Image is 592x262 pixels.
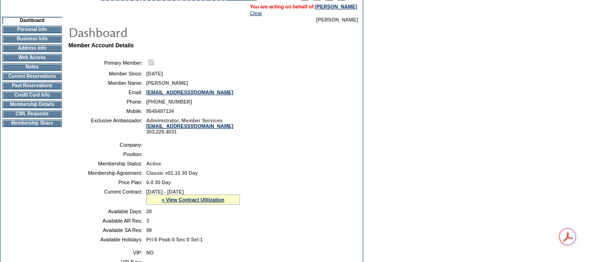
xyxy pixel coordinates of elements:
[72,80,142,86] td: Member Name:
[146,90,233,95] a: [EMAIL_ADDRESS][DOMAIN_NAME]
[68,22,255,41] img: pgTtlDashboard.gif
[316,17,358,22] span: [PERSON_NAME]
[146,218,149,224] span: 3
[250,10,262,16] a: Clear
[68,42,134,49] b: Member Account Details
[72,58,142,67] td: Primary Member:
[72,209,142,214] td: Available Days:
[250,4,357,9] span: You are acting on behalf of:
[72,71,142,76] td: Member Since:
[146,170,198,176] span: Classic v01.15 30 Day
[72,118,142,135] td: Exclusive Ambassador:
[2,82,62,90] td: Past Reservations
[146,189,184,195] span: [DATE] - [DATE]
[72,161,142,166] td: Membership Status:
[146,250,154,255] span: NO
[146,80,188,86] span: [PERSON_NAME]
[2,45,62,52] td: Address Info
[146,227,152,233] span: 99
[72,250,142,255] td: VIP:
[2,63,62,71] td: Notes
[146,209,152,214] span: 20
[2,26,62,33] td: Personal Info
[72,189,142,205] td: Current Contract:
[2,73,62,80] td: Current Reservations
[146,123,233,129] a: [EMAIL_ADDRESS][DOMAIN_NAME]
[162,197,225,202] a: » View Contract Utilization
[146,237,203,242] span: Pri:0 Peak:0 Sec:0 Sel:1
[72,99,142,105] td: Phone:
[72,180,142,185] td: Price Plan:
[146,118,233,135] span: Administrator, Member Services 303.226.4031
[72,170,142,176] td: Membership Agreement:
[2,120,62,127] td: Membership Share
[2,110,62,118] td: CWL Requests
[315,4,357,9] a: [PERSON_NAME]
[2,54,62,61] td: Web Access
[72,108,142,114] td: Mobile:
[72,90,142,95] td: Email:
[72,151,142,157] td: Position:
[146,180,171,185] span: 0-0 30 Day
[2,35,62,43] td: Business Info
[2,91,62,99] td: Credit Card Info
[72,227,142,233] td: Available SA Res:
[146,71,163,76] span: [DATE]
[146,99,192,105] span: [PHONE_NUMBER]
[72,237,142,242] td: Available Holidays:
[72,218,142,224] td: Available AR Res:
[2,17,62,24] td: Dashboard
[146,161,161,166] span: Active
[72,142,142,148] td: Company:
[2,101,62,108] td: Membership Details
[146,108,174,114] span: 9545407134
